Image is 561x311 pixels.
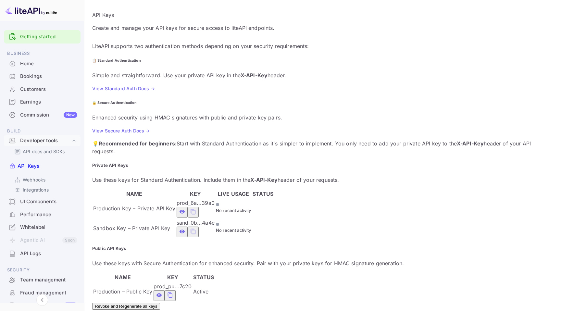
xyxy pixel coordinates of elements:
th: NAME [93,273,153,281]
a: CommissionNew [4,109,81,121]
strong: Recommended for beginners: [99,140,177,147]
div: API Logs [4,247,81,260]
span: prod_pu...7c20 [154,283,192,290]
div: Earnings [20,98,77,106]
table: public api keys table [92,272,215,302]
a: Integrations [14,186,75,193]
th: NAME [93,190,176,198]
th: STATUS [193,273,215,281]
a: Getting started [20,33,77,41]
p: API docs and SDKs [23,148,65,155]
a: View Standard Auth Docs → [92,86,155,91]
p: Use these keys for Standard Authentication. Include them in the header of your requests. [92,176,553,184]
p: Use these keys with Secure Authentication for enhanced security. Pair with your private keys for ... [92,259,553,267]
img: LiteAPI logo [5,5,57,16]
p: Create and manage your API keys for secure access to liteAPI endpoints. [92,24,553,32]
div: Customers [20,86,77,93]
div: Team management [20,276,77,284]
div: Performance [4,208,81,221]
div: API docs and SDKs [12,147,78,156]
div: Customers [4,83,81,96]
div: Audit logs [20,302,77,309]
span: Business [4,50,81,57]
span: Production Key – Private API Key [93,205,175,212]
a: Bookings [4,70,81,82]
div: Whitelabel [20,224,77,231]
a: Whitelabel [4,221,81,233]
button: Revoke and Regenerate all keys [92,303,160,310]
div: Commission [20,111,77,119]
p: Simple and straightforward. Use your private API key in the header. [92,71,553,79]
p: Enhanced security using HMAC signatures with public and private key pairs. [92,114,553,121]
a: API Keys [9,157,79,175]
p: LiteAPI supports two authentication methods depending on your security requirements: [92,42,553,50]
p: API Keys [92,11,553,19]
div: API Logs [20,250,77,257]
p: Integrations [23,186,49,193]
div: Fraud management [20,289,77,297]
div: Home [20,60,77,68]
div: Active [193,288,214,295]
p: 💡 Start with Standard Authentication as it's simpler to implement. You only need to add your priv... [92,140,553,155]
div: UI Components [20,198,77,205]
a: API Logs [4,247,81,259]
a: Earnings [4,96,81,108]
h6: 📋 Standard Authentication [92,58,553,63]
div: Integrations [12,185,78,194]
div: Getting started [4,30,81,44]
h6: 🔒 Secure Authentication [92,100,553,106]
a: Team management [4,274,81,286]
div: UI Components [4,195,81,208]
div: Home [4,57,81,70]
th: STATUS [252,190,274,198]
th: LIVE USAGE [216,190,252,198]
div: Performance [20,211,77,218]
a: Performance [4,208,81,220]
div: New [64,112,77,118]
span: Sandbox Key – Private API Key [93,225,170,231]
th: KEY [153,273,192,281]
strong: X-API-Key [241,72,268,79]
a: View Secure Auth Docs → [92,128,150,133]
a: Fraud management [4,287,81,299]
div: Webhooks [12,175,78,184]
span: No recent activity [216,228,251,233]
span: sand_0b...4a4e [177,219,215,226]
h5: Private API Keys [92,162,553,169]
div: Whitelabel [4,221,81,234]
th: KEY [176,190,215,198]
button: Collapse navigation [36,294,48,306]
p: API Keys [18,162,39,170]
a: UI Components [4,195,81,207]
a: API docs and SDKs [14,148,75,155]
span: Production – Public Key [93,288,152,295]
div: New [64,303,77,308]
a: Home [4,57,81,69]
strong: X-API-Key [250,177,277,183]
table: private api keys table [92,189,275,238]
a: Webhooks [14,176,75,183]
p: Webhooks [23,176,45,183]
div: Developer tools [4,135,81,146]
span: Build [4,128,81,135]
span: prod_6a...39a0 [177,200,215,206]
div: Developer tools [20,137,71,144]
h5: Public API Keys [92,245,553,252]
span: No recent activity [216,208,251,213]
strong: X-API-Key [457,140,484,147]
a: Customers [4,83,81,95]
div: Bookings [4,70,81,83]
div: Bookings [20,73,77,80]
span: Security [4,267,81,274]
